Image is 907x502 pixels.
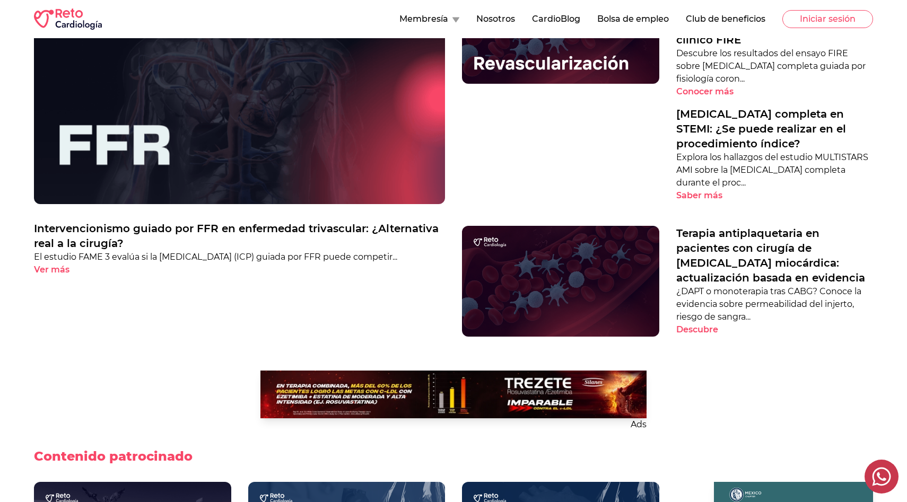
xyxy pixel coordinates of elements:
[462,226,659,337] img: Terapia antiplaquetaria en pacientes con cirugía de revascularización miocárdica: actualización b...
[34,8,102,30] img: RETO Cardio Logo
[34,263,88,276] button: Ver más
[686,13,765,25] button: Club de beneficios
[532,13,580,25] button: CardioBlog
[676,189,722,202] p: Saber más
[676,323,718,336] p: Descubre
[782,10,873,28] button: Iniciar sesión
[462,107,659,217] img: Revascularización completa en STEMI: ¿Se puede realizar en el procedimiento índice?
[676,189,874,202] a: Saber más
[34,251,445,263] p: El estudio FAME 3 evalúa si la [MEDICAL_DATA] (ICP) guiada por FFR puede competir...
[676,226,874,285] a: Terapia antiplaquetaria en pacientes con cirugía de [MEDICAL_DATA] miocárdica: actualización basa...
[399,13,459,25] button: Membresía
[676,47,874,85] p: Descubre los resultados del ensayo FIRE sobre [MEDICAL_DATA] completa guiada por fisiología coron...
[676,189,741,202] button: Saber más
[676,85,752,98] button: Conocer más
[34,263,69,276] p: Ver más
[34,221,445,251] a: Intervencionismo guiado por FFR en enfermedad trivascular: ¿Alternativa real a la cirugía?
[476,13,515,25] button: Nosotros
[676,107,874,151] a: [MEDICAL_DATA] completa en STEMI: ¿Se puede realizar en el procedimiento índice?
[676,285,874,323] p: ¿DAPT o monoterapia tras CABG? Conoce la evidencia sobre permeabilidad del injerto, riesgo de san...
[676,323,874,336] a: Descubre
[676,85,734,98] p: Conocer más
[676,323,737,336] button: Descubre
[34,448,193,465] h2: Contenido patrocinado
[676,85,874,98] a: Conocer más
[676,151,874,189] p: Explora los hallazgos del estudio MULTISTARS AMI sobre la [MEDICAL_DATA] completa durante el proc...
[260,371,647,418] img: Ad - web | home | banner | trezete | 2025-07-24 | 1
[597,13,669,25] button: Bolsa de empleo
[260,418,647,431] p: Ads
[34,263,445,276] a: Ver más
